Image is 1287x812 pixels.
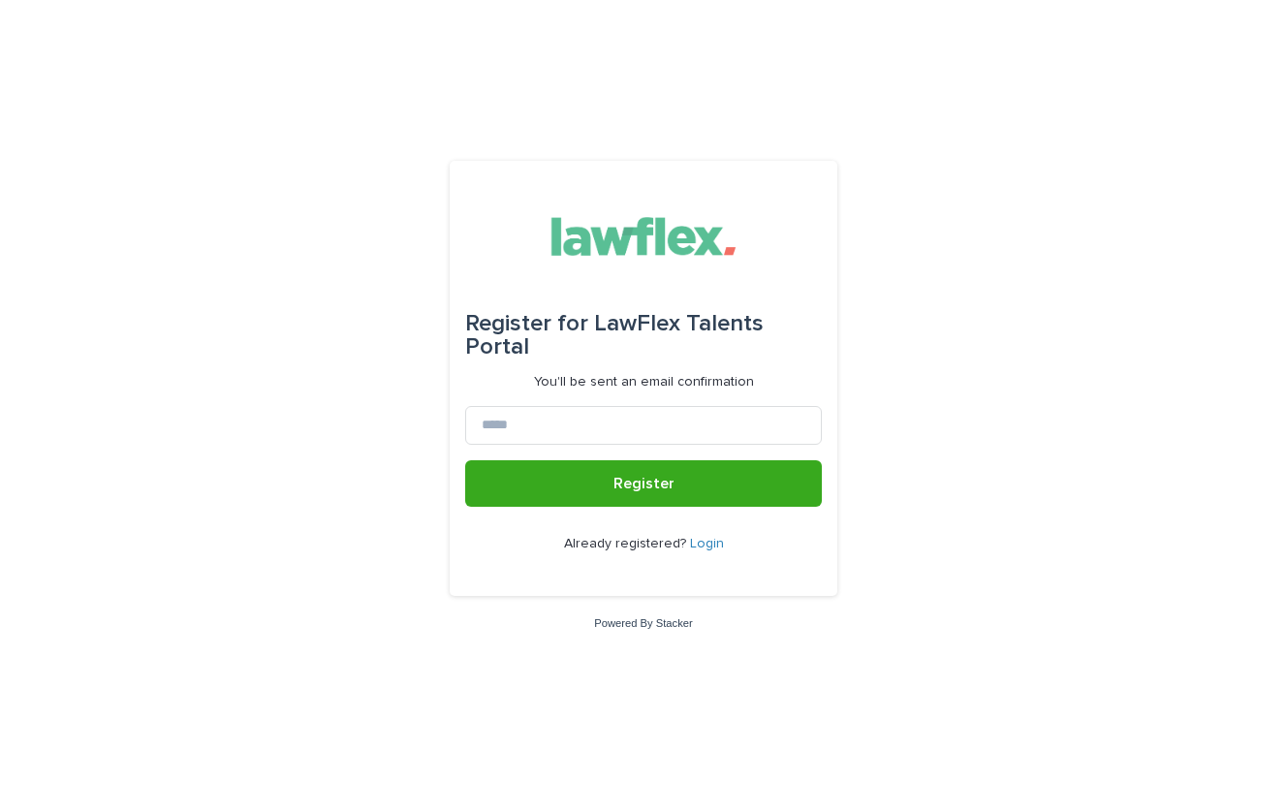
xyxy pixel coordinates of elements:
a: Login [690,537,724,550]
button: Register [465,460,822,507]
p: You'll be sent an email confirmation [534,374,754,390]
span: Already registered? [564,537,690,550]
span: Register for [465,312,588,335]
img: Gnvw4qrBSHOAfo8VMhG6 [535,207,753,265]
a: Powered By Stacker [594,617,692,629]
span: Register [613,476,675,491]
div: LawFlex Talents Portal [465,297,822,374]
